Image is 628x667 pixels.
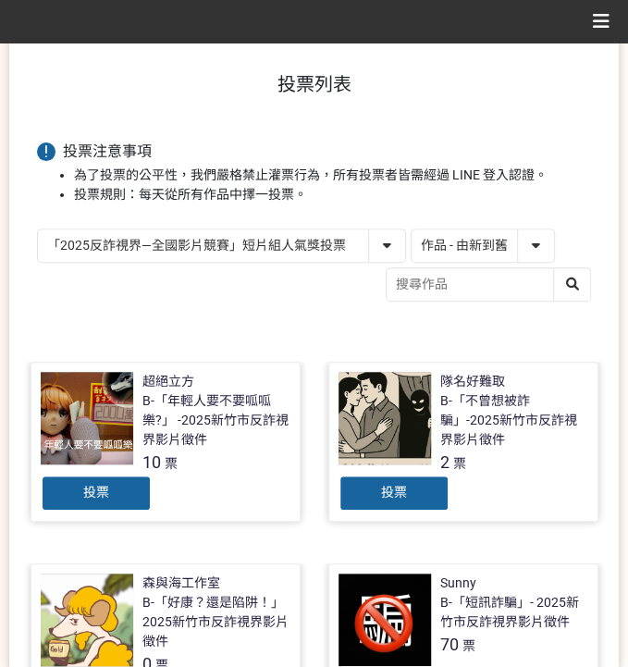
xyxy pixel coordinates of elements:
[37,73,591,95] h1: 投票列表
[381,485,407,500] span: 投票
[387,268,590,301] input: 搜尋作品
[462,638,475,653] span: 票
[165,456,178,471] span: 票
[63,142,152,160] span: 投票注意事項
[142,372,194,391] div: 超絕立方
[328,362,598,522] a: 隊名好難取B-「不曾想被詐騙」-2025新竹市反詐視界影片徵件2票投票
[440,391,588,450] div: B-「不曾想被詐騙」-2025新竹市反詐視界影片徵件
[142,391,290,450] div: B-「年輕人要不要呱呱樂?」 -2025新竹市反詐視界影片徵件
[453,456,466,471] span: 票
[440,452,449,472] span: 2
[74,166,591,185] li: 為了投票的公平性，我們嚴格禁止灌票行為，所有投票者皆需經過 LINE 登入認證。
[440,593,588,632] div: B-「短訊詐騙」- 2025新竹市反詐視界影片徵件
[440,635,459,654] span: 70
[31,362,301,522] a: 超絕立方B-「年輕人要不要呱呱樂?」 -2025新竹市反詐視界影片徵件10票投票
[83,485,109,500] span: 投票
[440,574,476,593] div: Sunny
[142,574,220,593] div: 森與海工作室
[142,593,290,651] div: B-「好康？還是陷阱！」2025新竹市反詐視界影片徵件
[142,452,161,472] span: 10
[74,185,591,204] li: 投票規則：每天從所有作品中擇一投票。
[440,372,505,391] div: 隊名好難取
